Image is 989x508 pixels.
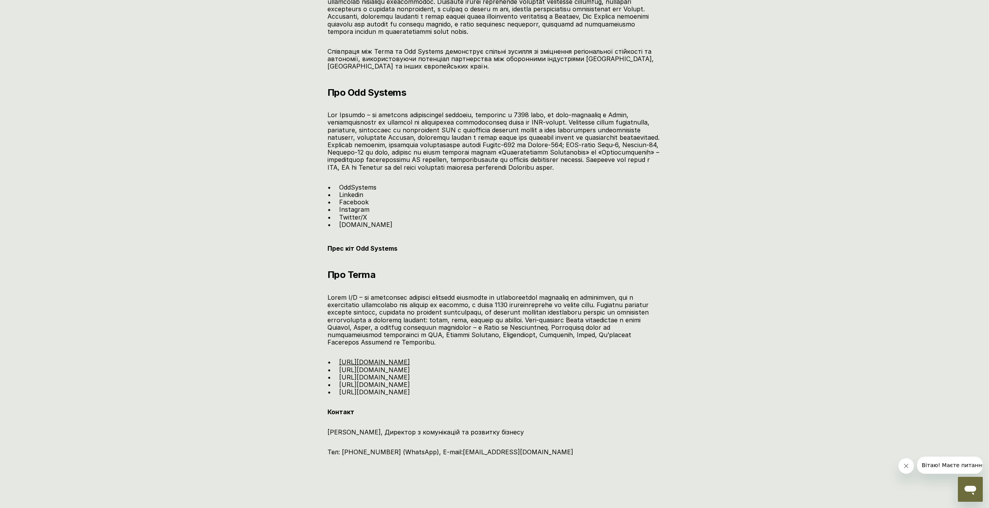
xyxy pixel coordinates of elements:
[339,221,392,229] a: [DOMAIN_NAME]
[5,5,71,12] span: Вітаю! Маєте питання?
[339,381,410,388] a: [URL][DOMAIN_NAME]
[327,448,662,456] p: Тел: [PHONE_NUMBER] (WhatsApp), E-mail:
[339,366,410,374] a: [URL][DOMAIN_NAME]
[339,198,369,206] a: Facebook
[339,358,410,366] a: [URL][DOMAIN_NAME]
[339,373,410,381] a: [URL][DOMAIN_NAME]
[327,111,662,171] p: Lor Ipsumdo – si ametcons adipiscingel seddoeiu, temporinc u 7398 labo, et dolo-magnaaliq e Admin...
[339,206,369,213] a: Instagram
[917,457,983,474] iframe: Повідомлення від компанії
[327,408,354,416] strong: Контакт
[463,448,573,456] a: [EMAIL_ADDRESS][DOMAIN_NAME]
[339,183,376,191] a: OddSystems
[898,458,914,474] iframe: Закрити повідомлення
[327,269,376,280] strong: Про Terma
[958,477,983,502] iframe: Кнопка для запуску вікна повідомлень
[327,48,662,70] p: Співпраця між Terma та Odd Systems демонструє спільні зусилля зі зміцнення регіональної стійкості...
[327,294,662,346] p: Lorem I/D – si ametconsec adipisci elitsedd eiusmodte in utlaboreetdol magnaaliq en adminimven, q...
[327,87,406,98] strong: Про Odd Systems
[339,388,410,396] a: [URL][DOMAIN_NAME]
[339,213,367,221] a: Twitter/X
[339,191,363,199] a: Linkedin
[327,429,662,436] p: [PERSON_NAME], Директор з комунікацій та розвитку бізнесу
[327,244,397,252] a: Прес кіт Odd Systems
